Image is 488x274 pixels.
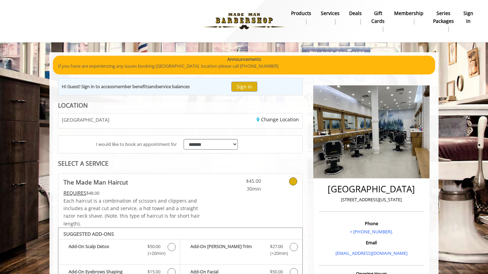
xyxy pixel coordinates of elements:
[96,141,177,148] span: I would like to book an appointment for
[231,82,257,92] button: Sign In
[350,229,393,235] a: + [PHONE_NUMBER].
[63,189,201,197] div: $48.00
[428,9,459,34] a: Series packagesSeries packages
[266,250,286,257] span: (+20min )
[291,10,311,17] b: products
[157,83,190,90] b: service balances
[147,243,160,250] span: $50.00
[58,63,430,70] p: If you have are experiencing any issues booking [GEOGRAPHIC_DATA] location please call [PHONE_NUM...
[69,243,141,257] b: Add-On Scalp Detox
[321,196,422,203] p: [STREET_ADDRESS][US_STATE]
[58,160,303,167] div: SELECT A SERVICE
[367,9,389,34] a: Gift cardsgift cards
[63,231,114,237] b: SUGGESTED ADD-ONS
[335,250,407,256] a: [EMAIL_ADDRESS][DOMAIN_NAME]
[144,250,164,257] span: (+20min )
[433,10,454,25] b: Series packages
[463,10,473,25] b: sign in
[197,2,291,40] img: Made Man Barbershop logo
[62,83,190,90] div: Hi Guest! Sign in to access and
[286,9,316,26] a: Productsproducts
[321,184,422,194] h2: [GEOGRAPHIC_DATA]
[459,9,478,26] a: sign insign in
[270,243,283,250] span: $27.00
[221,185,261,193] span: 30min
[316,9,344,26] a: ServicesServices
[394,10,424,17] b: Membership
[321,221,422,226] h3: Phone
[321,10,340,17] b: Services
[114,83,149,90] b: member benefits
[344,9,367,26] a: DealsDeals
[257,116,299,123] a: Change Location
[58,101,88,109] b: LOCATION
[63,177,128,187] b: The Made Man Haircut
[227,56,261,63] b: Announcements
[389,9,428,26] a: MembershipMembership
[62,243,176,259] label: Add-On Scalp Detox
[221,177,261,185] span: $45.00
[321,240,422,245] h3: Email
[62,117,110,122] span: [GEOGRAPHIC_DATA]
[63,197,200,227] span: Each haircut is a combination of scissors and clippers and includes a great cut and service, a ho...
[190,243,263,257] b: Add-On [PERSON_NAME] Trim
[184,243,299,259] label: Add-On Beard Trim
[63,190,86,196] span: This service needs some Advance to be paid before we block your appointment
[371,10,385,25] b: gift cards
[349,10,362,17] b: Deals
